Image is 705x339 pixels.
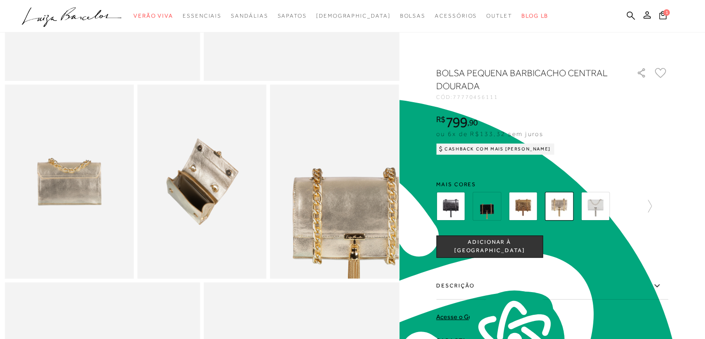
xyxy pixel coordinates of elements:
label: Descrição [436,273,668,300]
img: BOLSA PEQUENA BARBICACHO CENTRAL DOURADA [545,192,573,221]
span: Outlet [486,13,512,19]
span: 799 [445,114,467,130]
span: Mais cores [436,182,668,187]
img: image [5,85,133,278]
a: categoryNavScreenReaderText [183,7,222,25]
span: 77770456111 [453,94,498,100]
span: Acessórios [435,13,477,19]
span: Sandálias [231,13,268,19]
img: image [270,85,399,278]
span: ou 6x de R$133,32 sem juros [436,130,543,137]
a: categoryNavScreenReaderText [277,7,306,25]
span: ADICIONAR À [GEOGRAPHIC_DATA] [437,238,542,254]
i: R$ [436,115,445,124]
button: 1 [656,10,669,23]
img: BOLSA PEQUENA BARBICACHO CENTRAL CHUMBO [436,192,465,221]
h1: BOLSA PEQUENA BARBICACHO CENTRAL DOURADA [436,66,610,92]
a: categoryNavScreenReaderText [400,7,426,25]
span: 1 [663,9,670,16]
span: Bolsas [400,13,426,19]
img: Bolsa pequena barbicacho central croco preta [472,192,501,221]
img: BOLSA PEQUENA BARBICACHO CENTRAL EM METALIZADO PRATA [581,192,610,221]
span: 90 [469,117,478,127]
span: Sapatos [277,13,306,19]
img: BOLSA PEQUENA BARBICACHO CENTRAL DOURADA [508,192,537,221]
a: noSubCategoriesText [316,7,391,25]
a: Acesse o Guia de Cuidados [436,313,514,320]
div: CÓD: [436,94,622,100]
a: BLOG LB [521,7,548,25]
span: [DEMOGRAPHIC_DATA] [316,13,391,19]
a: categoryNavScreenReaderText [435,7,477,25]
a: categoryNavScreenReaderText [486,7,512,25]
span: Verão Viva [133,13,173,19]
a: categoryNavScreenReaderText [231,7,268,25]
div: Cashback com Mais [PERSON_NAME] [436,143,554,155]
span: BLOG LB [521,13,548,19]
button: ADICIONAR À [GEOGRAPHIC_DATA] [436,235,543,258]
img: image [137,85,266,278]
a: categoryNavScreenReaderText [133,7,173,25]
i: , [467,118,478,127]
span: Essenciais [183,13,222,19]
